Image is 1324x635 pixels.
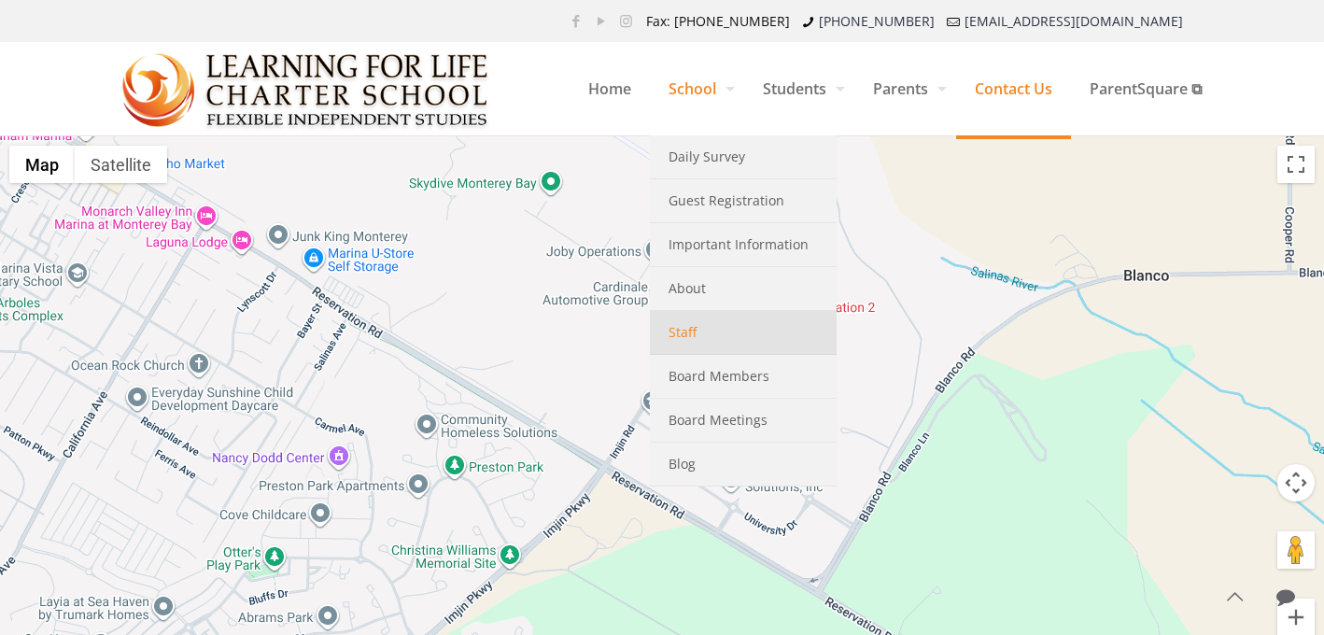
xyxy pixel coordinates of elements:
[956,42,1071,135] a: Contact Us
[854,61,956,117] span: Parents
[650,42,744,135] a: School
[616,11,636,30] a: Instagram icon
[669,408,768,432] span: Board Meetings
[965,12,1183,30] a: [EMAIL_ADDRESS][DOMAIN_NAME]
[570,61,650,117] span: Home
[570,42,650,135] a: Home
[744,61,854,117] span: Students
[1215,577,1254,616] a: Back to top icon
[650,61,744,117] span: School
[122,42,489,135] a: Learning for Life Charter School
[650,179,837,223] a: Guest Registration
[669,452,696,476] span: Blog
[1071,61,1220,117] span: ParentSquare ⧉
[650,355,837,399] a: Board Members
[819,12,935,30] a: [PHONE_NUMBER]
[669,276,706,301] span: About
[566,11,585,30] a: Facebook icon
[669,145,745,169] span: Daily Survey
[650,267,837,311] a: About
[1277,464,1315,501] button: Map camera controls
[75,146,167,183] button: Show satellite imagery
[744,42,854,135] a: Students
[650,311,837,355] a: Staff
[1071,42,1220,135] a: ParentSquare ⧉
[669,320,697,345] span: Staff
[650,135,837,179] a: Daily Survey
[591,11,611,30] a: YouTube icon
[799,12,818,30] i: phone
[650,223,837,267] a: Important Information
[669,189,784,213] span: Guest Registration
[1277,146,1315,183] button: Toggle fullscreen view
[122,43,489,136] img: Contact Us
[956,61,1071,117] span: Contact Us
[9,146,75,183] button: Show street map
[650,443,837,487] a: Blog
[854,42,956,135] a: Parents
[669,233,809,257] span: Important Information
[650,399,837,443] a: Board Meetings
[669,364,769,388] span: Board Members
[944,12,963,30] i: mail
[1277,531,1315,569] button: Drag Pegman onto the map to open Street View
